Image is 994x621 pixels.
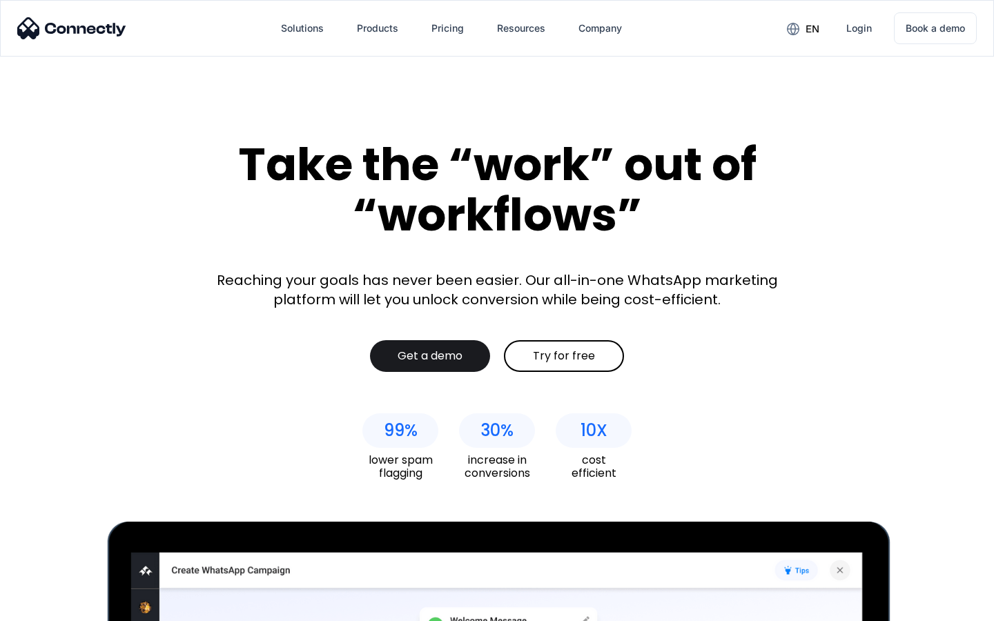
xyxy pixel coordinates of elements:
[28,597,83,616] ul: Language list
[281,19,324,38] div: Solutions
[581,421,607,440] div: 10X
[384,421,418,440] div: 99%
[846,19,872,38] div: Login
[186,139,808,239] div: Take the “work” out of “workflows”
[776,18,830,39] div: en
[431,19,464,38] div: Pricing
[207,270,787,309] div: Reaching your goals has never been easier. Our all-in-one WhatsApp marketing platform will let yo...
[370,340,490,372] a: Get a demo
[17,17,126,39] img: Connectly Logo
[357,19,398,38] div: Products
[567,12,633,45] div: Company
[270,12,335,45] div: Solutions
[459,453,535,480] div: increase in conversions
[398,349,462,363] div: Get a demo
[362,453,438,480] div: lower spam flagging
[578,19,622,38] div: Company
[504,340,624,372] a: Try for free
[894,12,977,44] a: Book a demo
[835,12,883,45] a: Login
[14,597,83,616] aside: Language selected: English
[486,12,556,45] div: Resources
[806,19,819,39] div: en
[420,12,475,45] a: Pricing
[497,19,545,38] div: Resources
[346,12,409,45] div: Products
[533,349,595,363] div: Try for free
[480,421,514,440] div: 30%
[556,453,632,480] div: cost efficient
